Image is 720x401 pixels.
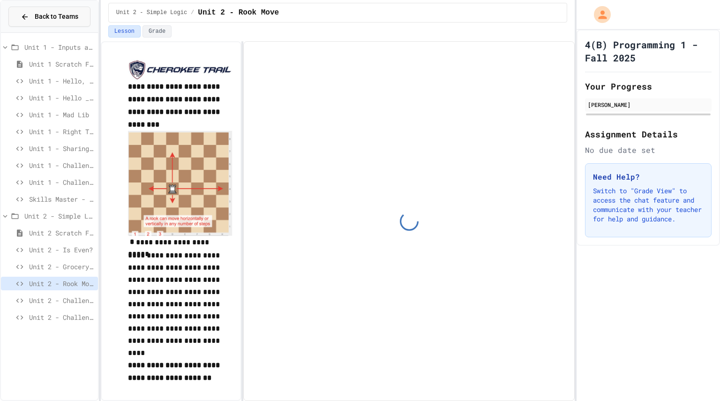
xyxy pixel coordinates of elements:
[585,38,712,64] h1: 4(B) Programming 1 - Fall 2025
[191,9,194,16] span: /
[29,144,94,153] span: Unit 1 - Sharing Cookies
[585,128,712,141] h2: Assignment Details
[584,4,613,25] div: My Account
[29,59,94,69] span: Unit 1 Scratch File
[29,295,94,305] span: Unit 2 - Challenge Project - Type of Triangle
[29,76,94,86] span: Unit 1 - Hello, World!
[588,100,709,109] div: [PERSON_NAME]
[29,228,94,238] span: Unit 2 Scratch File
[29,93,94,103] span: Unit 1 - Hello _____
[29,312,94,322] span: Unit 2 - Challenge Project - Colors on Chessboard
[585,144,712,156] div: No due date set
[24,42,94,52] span: Unit 1 - Inputs and Numbers
[29,177,94,187] span: Unit 1 - Challenge Project - Ancient Pyramid
[198,7,279,18] span: Unit 2 - Rook Move
[29,160,94,170] span: Unit 1 - Challenge Project - Cat Years Calculator
[116,9,187,16] span: Unit 2 - Simple Logic
[29,245,94,255] span: Unit 2 - Is Even?
[8,7,90,27] button: Back to Teams
[593,171,704,182] h3: Need Help?
[29,127,94,136] span: Unit 1 - Right Triangle Calculator
[24,211,94,221] span: Unit 2 - Simple Logic
[35,12,78,22] span: Back to Teams
[585,80,712,93] h2: Your Progress
[29,194,94,204] span: Skills Master - Unit 1 - Parakeet Calculator
[142,25,172,38] button: Grade
[29,262,94,272] span: Unit 2 - Grocery Tracker
[108,25,141,38] button: Lesson
[593,186,704,224] p: Switch to "Grade View" to access the chat feature and communicate with your teacher for help and ...
[29,110,94,120] span: Unit 1 - Mad Lib
[29,279,94,288] span: Unit 2 - Rook Move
